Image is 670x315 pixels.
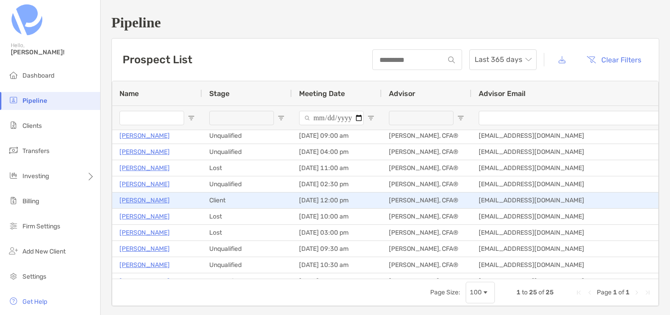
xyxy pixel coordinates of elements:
[8,170,19,181] img: investing icon
[119,211,170,222] a: [PERSON_NAME]
[644,289,651,296] div: Last Page
[292,128,382,144] div: [DATE] 09:00 am
[202,209,292,224] div: Lost
[389,89,415,98] span: Advisor
[22,197,39,205] span: Billing
[382,273,472,289] div: [PERSON_NAME], CFA®
[11,4,43,36] img: Zoe Logo
[382,225,472,241] div: [PERSON_NAME], CFA®
[466,282,495,303] div: Page Size
[22,72,54,79] span: Dashboard
[292,192,382,208] div: [DATE] 12:00 pm
[119,259,170,271] a: [PERSON_NAME]
[382,241,472,257] div: [PERSON_NAME], CFA®
[457,114,464,122] button: Open Filter Menu
[22,248,66,255] span: Add New Client
[22,223,60,230] span: Firm Settings
[22,97,47,105] span: Pipeline
[119,162,170,174] p: [PERSON_NAME]
[299,89,345,98] span: Meeting Date
[382,176,472,192] div: [PERSON_NAME], CFA®
[119,130,170,141] a: [PERSON_NAME]
[292,160,382,176] div: [DATE] 11:00 am
[538,289,544,296] span: of
[382,128,472,144] div: [PERSON_NAME], CFA®
[22,172,49,180] span: Investing
[475,50,531,70] span: Last 365 days
[119,146,170,157] a: [PERSON_NAME]
[202,192,292,208] div: Client
[278,114,285,122] button: Open Filter Menu
[202,241,292,257] div: Unqualified
[202,176,292,192] div: Unqualified
[292,225,382,241] div: [DATE] 03:00 pm
[299,111,364,125] input: Meeting Date Filter Input
[119,276,170,287] a: [PERSON_NAME]
[382,144,472,160] div: [PERSON_NAME], CFA®
[292,273,382,289] div: [DATE] 11:00 am
[22,298,47,306] span: Get Help
[8,95,19,105] img: pipeline icon
[11,48,95,56] span: [PERSON_NAME]!
[22,122,42,130] span: Clients
[546,289,554,296] span: 25
[119,89,139,98] span: Name
[529,289,537,296] span: 25
[8,220,19,231] img: firm-settings icon
[597,289,612,296] span: Page
[119,243,170,254] a: [PERSON_NAME]
[119,179,170,190] a: [PERSON_NAME]
[123,53,192,66] h3: Prospect List
[382,160,472,176] div: [PERSON_NAME], CFA®
[119,195,170,206] a: [PERSON_NAME]
[367,114,375,122] button: Open Filter Menu
[8,296,19,306] img: get-help icon
[119,227,170,238] a: [PERSON_NAME]
[8,195,19,206] img: billing icon
[292,176,382,192] div: [DATE] 02:30 pm
[633,289,640,296] div: Next Page
[382,192,472,208] div: [PERSON_NAME], CFA®
[580,50,648,70] button: Clear Filters
[613,289,617,296] span: 1
[448,57,455,63] img: input icon
[8,120,19,131] img: clients icon
[575,289,582,296] div: First Page
[479,89,525,98] span: Advisor Email
[111,14,659,31] h1: Pipeline
[8,70,19,80] img: dashboard icon
[202,160,292,176] div: Lost
[209,89,229,98] span: Stage
[8,245,19,256] img: add_new_client icon
[188,114,195,122] button: Open Filter Menu
[586,289,593,296] div: Previous Page
[292,209,382,224] div: [DATE] 10:00 am
[22,147,49,155] span: Transfers
[119,111,184,125] input: Name Filter Input
[292,241,382,257] div: [DATE] 09:30 am
[202,128,292,144] div: Unqualified
[516,289,520,296] span: 1
[202,273,292,289] div: Unqualified
[292,257,382,273] div: [DATE] 10:30 am
[8,271,19,281] img: settings icon
[430,289,460,296] div: Page Size:
[618,289,624,296] span: of
[470,289,482,296] div: 100
[522,289,528,296] span: to
[292,144,382,160] div: [DATE] 04:00 pm
[202,225,292,241] div: Lost
[382,209,472,224] div: [PERSON_NAME], CFA®
[382,257,472,273] div: [PERSON_NAME], CFA®
[202,257,292,273] div: Unqualified
[8,145,19,156] img: transfers icon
